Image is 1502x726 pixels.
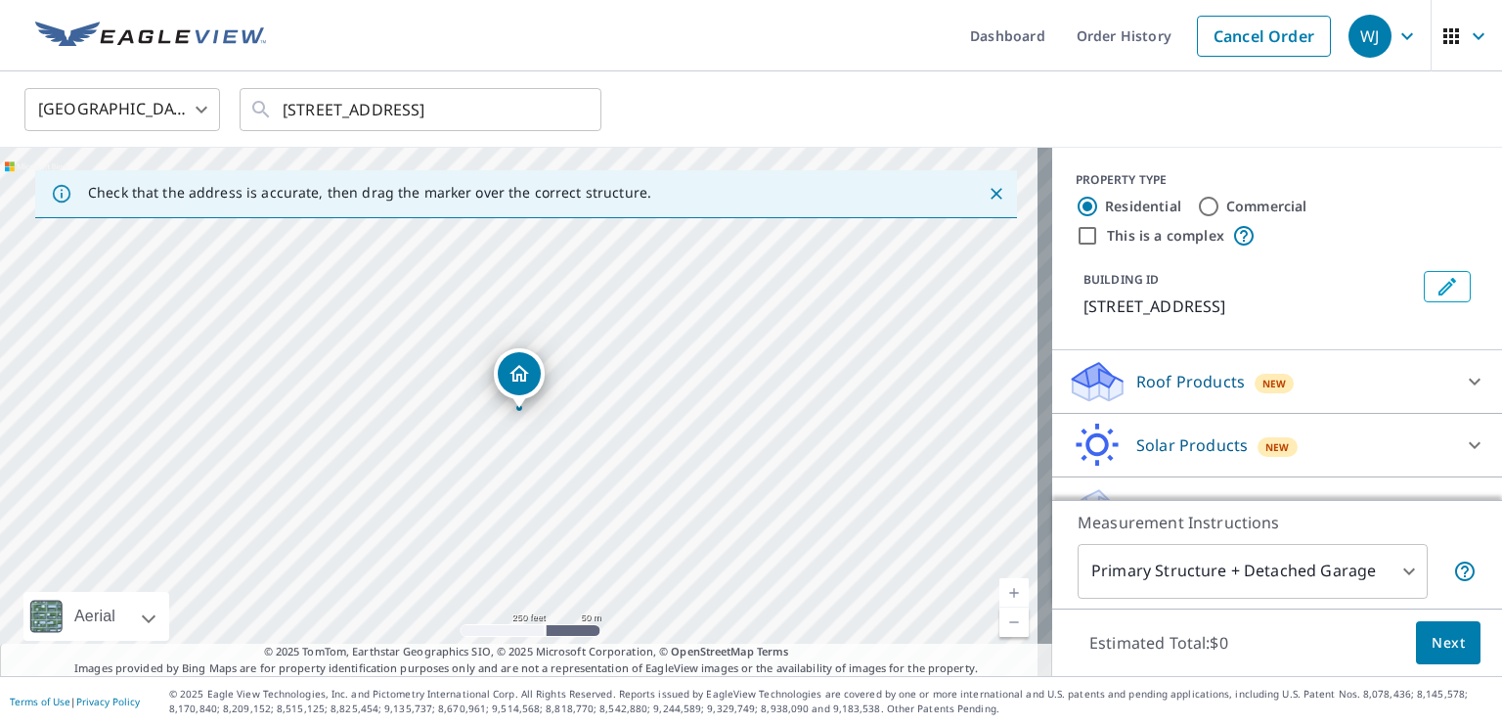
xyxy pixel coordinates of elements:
p: Estimated Total: $0 [1074,621,1244,664]
a: Terms [757,644,789,658]
button: Next [1416,621,1480,665]
div: PROPERTY TYPE [1076,171,1479,189]
span: New [1265,439,1290,455]
a: Cancel Order [1197,16,1331,57]
p: Check that the address is accurate, then drag the marker over the correct structure. [88,184,651,202]
div: Aerial [68,592,121,641]
div: Walls ProductsNew [1068,485,1486,532]
a: Privacy Policy [76,695,140,708]
p: Measurement Instructions [1078,511,1477,534]
label: Commercial [1226,197,1307,216]
span: © 2025 TomTom, Earthstar Geographics SIO, © 2025 Microsoft Corporation, © [264,644,789,660]
div: Aerial [23,592,169,641]
div: [GEOGRAPHIC_DATA] [24,82,220,137]
p: Walls Products [1136,497,1249,521]
div: WJ [1348,15,1392,58]
span: New [1262,376,1287,391]
div: Primary Structure + Detached Garage [1078,544,1428,599]
p: | [10,696,140,707]
a: OpenStreetMap [671,644,753,658]
input: Search by address or latitude-longitude [283,82,561,137]
button: Edit building 1 [1424,271,1471,302]
div: Solar ProductsNew [1068,422,1486,469]
a: Terms of Use [10,695,70,708]
p: © 2025 Eagle View Technologies, Inc. and Pictometry International Corp. All Rights Reserved. Repo... [169,687,1492,716]
p: Roof Products [1136,370,1245,393]
span: Your report will include the primary structure and a detached garage if one exists. [1453,560,1477,583]
a: Current Level 17, Zoom Out [999,608,1029,637]
div: Dropped pin, building 1, Residential property, 1101 Moosic St Scranton, PA 18505 [494,348,545,409]
p: [STREET_ADDRESS] [1083,295,1416,318]
div: Roof ProductsNew [1068,358,1486,405]
label: This is a complex [1107,226,1224,246]
p: Solar Products [1136,433,1248,457]
button: Close [984,181,1009,206]
span: Next [1432,631,1465,656]
p: BUILDING ID [1083,271,1159,288]
a: Current Level 17, Zoom In [999,578,1029,608]
img: EV Logo [35,22,266,51]
label: Residential [1105,197,1181,216]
